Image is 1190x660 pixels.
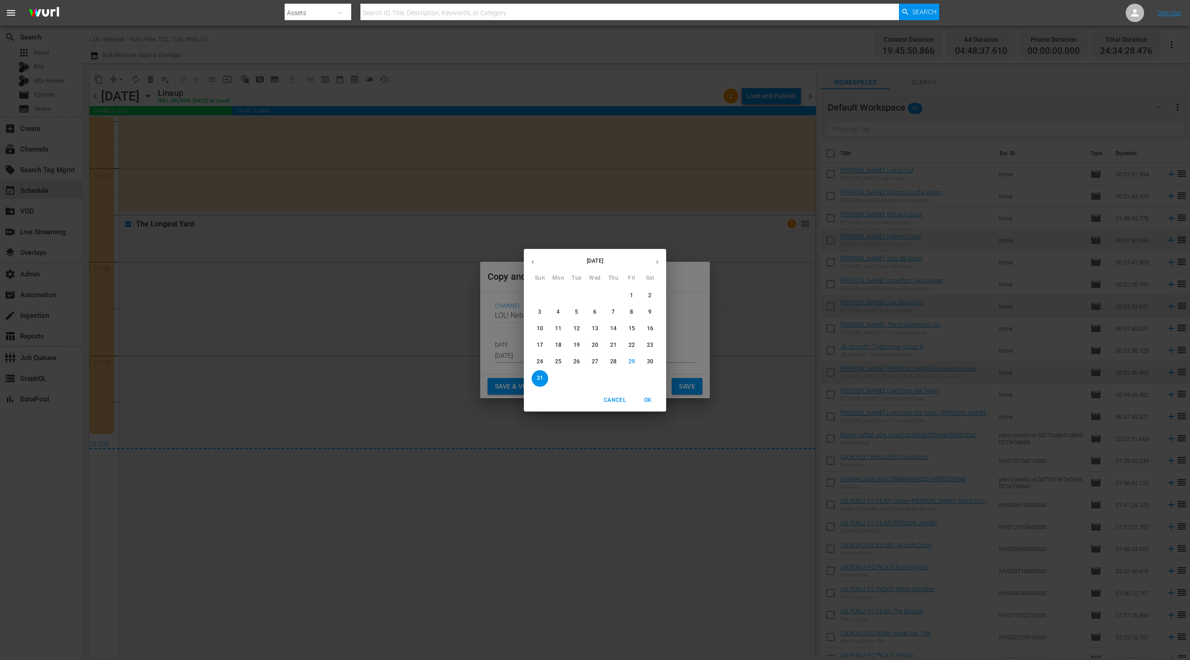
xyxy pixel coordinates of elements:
[573,325,580,333] p: 12
[556,308,560,316] p: 4
[630,292,633,299] p: 1
[642,337,658,354] button: 23
[605,304,622,321] button: 7
[637,395,659,405] span: OK
[6,7,17,18] span: menu
[648,292,651,299] p: 2
[593,308,596,316] p: 6
[575,308,578,316] p: 5
[629,341,635,349] p: 22
[542,257,648,265] p: [DATE]
[623,274,640,283] span: Fri
[537,341,543,349] p: 17
[587,321,603,337] button: 13
[550,321,567,337] button: 11
[629,325,635,333] p: 15
[642,304,658,321] button: 9
[550,354,567,370] button: 25
[623,354,640,370] button: 29
[555,358,561,366] p: 25
[532,274,548,283] span: Sun
[642,321,658,337] button: 16
[623,304,640,321] button: 8
[623,321,640,337] button: 15
[532,370,548,387] button: 31
[605,274,622,283] span: Thu
[568,304,585,321] button: 5
[550,274,567,283] span: Mon
[568,274,585,283] span: Tue
[642,354,658,370] button: 30
[532,321,548,337] button: 10
[647,341,653,349] p: 23
[555,325,561,333] p: 11
[568,321,585,337] button: 12
[605,321,622,337] button: 14
[612,308,615,316] p: 7
[550,337,567,354] button: 18
[532,337,548,354] button: 17
[648,308,651,316] p: 9
[537,325,543,333] p: 10
[592,341,598,349] p: 20
[587,304,603,321] button: 6
[610,325,617,333] p: 14
[587,337,603,354] button: 20
[573,358,580,366] p: 26
[605,354,622,370] button: 28
[592,358,598,366] p: 27
[555,341,561,349] p: 18
[568,337,585,354] button: 19
[623,288,640,304] button: 1
[647,325,653,333] p: 16
[630,308,633,316] p: 8
[623,337,640,354] button: 22
[604,395,626,405] span: Cancel
[22,2,66,24] img: ans4CAIJ8jUAAAAAAAAAAAAAAAAAAAAAAAAgQb4GAAAAAAAAAAAAAAAAAAAAAAAAJMjXAAAAAAAAAAAAAAAAAAAAAAAAgAT5G...
[642,274,658,283] span: Sat
[629,358,635,366] p: 29
[647,358,653,366] p: 30
[600,393,629,408] button: Cancel
[605,337,622,354] button: 21
[642,288,658,304] button: 2
[587,274,603,283] span: Wed
[568,354,585,370] button: 26
[610,358,617,366] p: 28
[532,354,548,370] button: 24
[538,308,541,316] p: 3
[573,341,580,349] p: 19
[912,4,937,20] span: Search
[550,304,567,321] button: 4
[587,354,603,370] button: 27
[537,374,543,382] p: 31
[592,325,598,333] p: 13
[610,341,617,349] p: 21
[633,393,662,408] button: OK
[532,304,548,321] button: 3
[1157,9,1181,17] a: Sign Out
[537,358,543,366] p: 24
